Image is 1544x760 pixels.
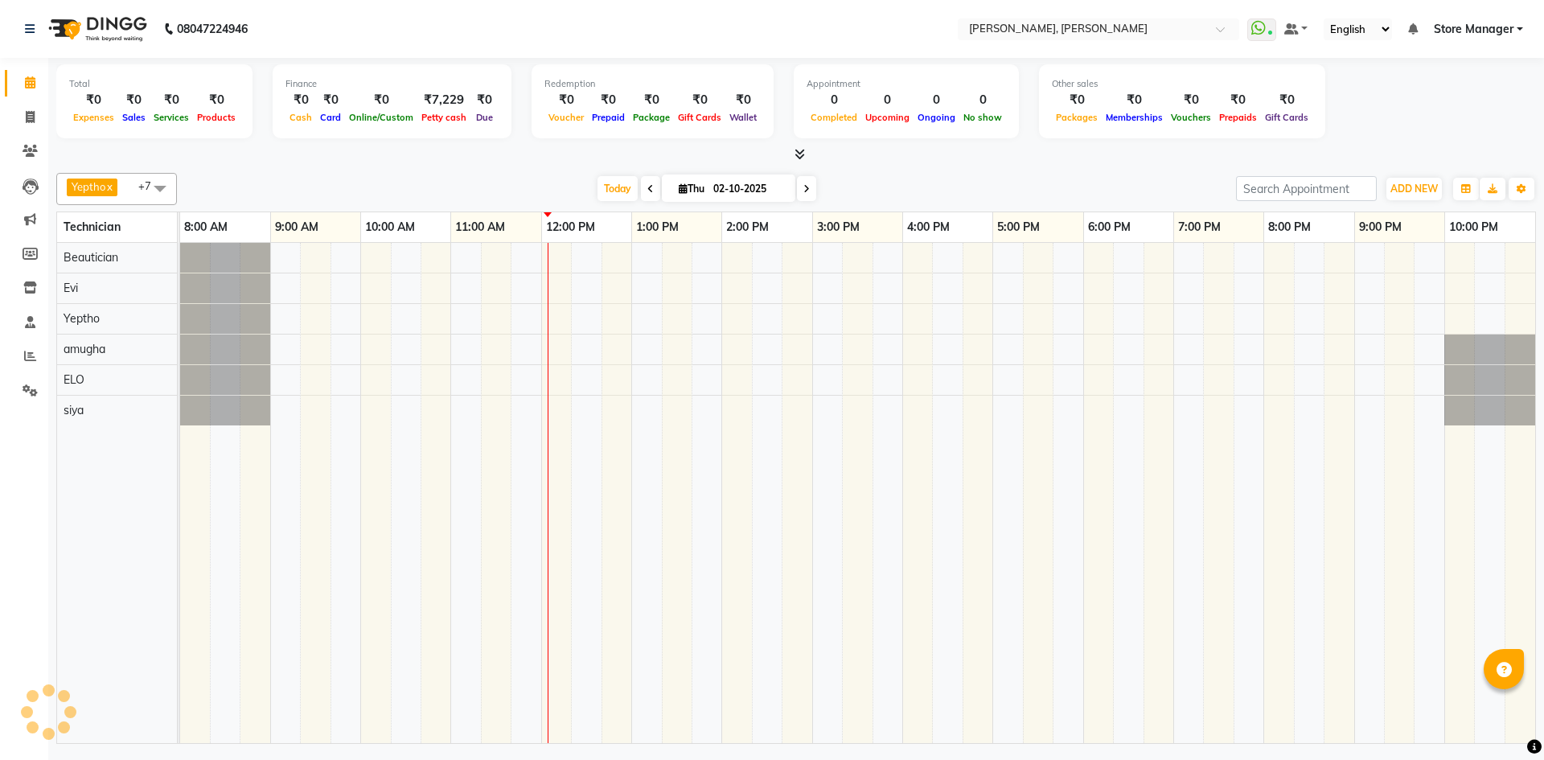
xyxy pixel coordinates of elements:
[180,216,232,239] a: 8:00 AM
[64,281,78,295] span: Evi
[914,91,959,109] div: 0
[544,112,588,123] span: Voucher
[807,112,861,123] span: Completed
[72,180,105,193] span: Yeptho
[674,91,725,109] div: ₹0
[1167,112,1215,123] span: Vouchers
[1215,91,1261,109] div: ₹0
[69,77,240,91] div: Total
[1167,91,1215,109] div: ₹0
[105,180,113,193] a: x
[725,91,761,109] div: ₹0
[69,112,118,123] span: Expenses
[674,112,725,123] span: Gift Cards
[285,91,316,109] div: ₹0
[150,112,193,123] span: Services
[150,91,193,109] div: ₹0
[813,216,864,239] a: 3:00 PM
[316,91,345,109] div: ₹0
[64,403,84,417] span: siya
[588,91,629,109] div: ₹0
[1084,216,1135,239] a: 6:00 PM
[138,179,163,192] span: +7
[64,220,121,234] span: Technician
[1386,178,1442,200] button: ADD NEW
[64,250,118,265] span: Beautician
[629,112,674,123] span: Package
[675,183,708,195] span: Thu
[959,112,1006,123] span: No show
[193,112,240,123] span: Products
[1434,21,1513,38] span: Store Manager
[725,112,761,123] span: Wallet
[629,91,674,109] div: ₹0
[345,112,417,123] span: Online/Custom
[64,311,100,326] span: Yeptho
[118,91,150,109] div: ₹0
[1215,112,1261,123] span: Prepaids
[177,6,248,51] b: 08047224946
[285,112,316,123] span: Cash
[361,216,419,239] a: 10:00 AM
[722,216,773,239] a: 2:00 PM
[861,91,914,109] div: 0
[64,372,84,387] span: ELO
[542,216,599,239] a: 12:00 PM
[417,91,470,109] div: ₹7,229
[1445,216,1502,239] a: 10:00 PM
[914,112,959,123] span: Ongoing
[1102,112,1167,123] span: Memberships
[807,77,1006,91] div: Appointment
[451,216,509,239] a: 11:00 AM
[632,216,683,239] a: 1:00 PM
[597,176,638,201] span: Today
[1052,112,1102,123] span: Packages
[1052,77,1312,91] div: Other sales
[1264,216,1315,239] a: 8:00 PM
[472,112,497,123] span: Due
[285,77,499,91] div: Finance
[1261,112,1312,123] span: Gift Cards
[271,216,322,239] a: 9:00 AM
[861,112,914,123] span: Upcoming
[1390,183,1438,195] span: ADD NEW
[193,91,240,109] div: ₹0
[544,91,588,109] div: ₹0
[1102,91,1167,109] div: ₹0
[544,77,761,91] div: Redemption
[316,112,345,123] span: Card
[903,216,954,239] a: 4:00 PM
[470,91,499,109] div: ₹0
[345,91,417,109] div: ₹0
[118,112,150,123] span: Sales
[41,6,151,51] img: logo
[959,91,1006,109] div: 0
[69,91,118,109] div: ₹0
[64,342,105,356] span: amugha
[1174,216,1225,239] a: 7:00 PM
[588,112,629,123] span: Prepaid
[807,91,861,109] div: 0
[1236,176,1377,201] input: Search Appointment
[1355,216,1406,239] a: 9:00 PM
[1052,91,1102,109] div: ₹0
[417,112,470,123] span: Petty cash
[708,177,789,201] input: 2025-10-02
[993,216,1044,239] a: 5:00 PM
[1261,91,1312,109] div: ₹0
